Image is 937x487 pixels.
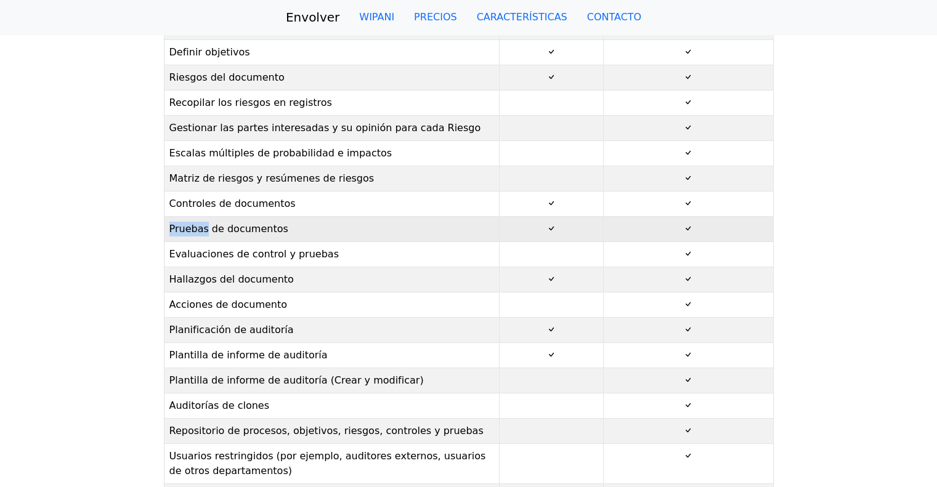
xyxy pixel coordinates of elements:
[286,10,339,25] font: Envolver
[169,198,296,209] font: Controles de documentos
[404,5,467,30] a: PRECIOS
[169,374,424,386] font: Plantilla de informe de auditoría (Crear y modificar)
[587,11,641,23] font: CONTACTO
[169,122,481,134] font: Gestionar las partes interesadas y su opinión para cada Riesgo
[169,425,484,437] font: Repositorio de procesos, objetivos, riesgos, controles y pruebas
[349,5,404,30] a: WIPANI
[169,450,486,477] font: Usuarios restringidos (por ejemplo, auditores externos, usuarios de otros departamentos)
[169,324,294,336] font: Planificación de auditoría
[169,349,328,361] font: Plantilla de informe de auditoría
[467,5,577,30] a: CARACTERÍSTICAS
[286,5,339,30] a: Envolver
[169,172,375,184] font: Matriz de riesgos y resúmenes de riesgos
[477,11,567,23] font: CARACTERÍSTICAS
[359,11,394,23] font: WIPANI
[169,400,269,411] font: Auditorías de clones
[169,299,288,310] font: Acciones de documento
[169,248,339,260] font: Evaluaciones de control y pruebas
[169,147,392,159] font: Escalas múltiples de probabilidad e impactos
[169,46,250,58] font: Definir objetivos
[169,71,285,83] font: Riesgos del documento
[169,97,332,108] font: Recopilar los riesgos en registros
[414,11,457,23] font: PRECIOS
[577,5,651,30] a: CONTACTO
[169,223,288,235] font: Pruebas de documentos
[169,273,294,285] font: Hallazgos del documento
